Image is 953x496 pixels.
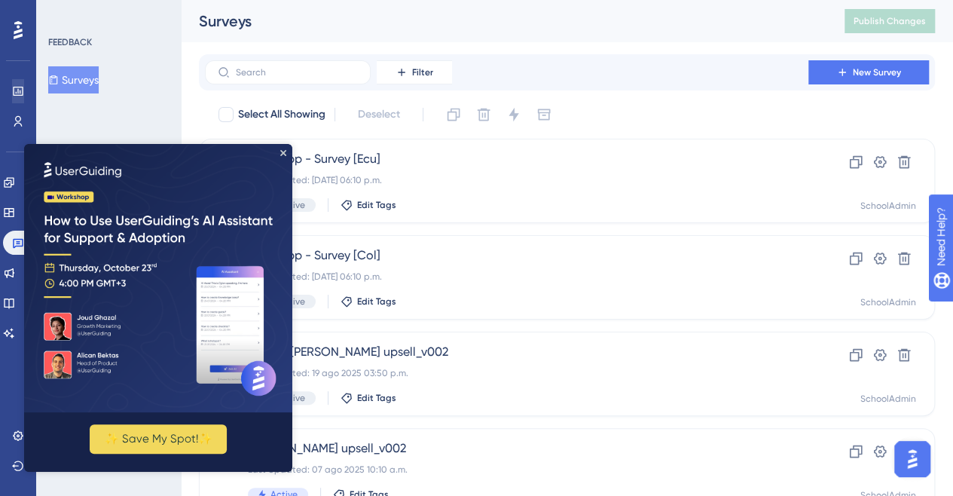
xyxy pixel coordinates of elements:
span: Edit Tags [357,392,396,404]
div: Surveys [199,11,807,32]
span: [PERSON_NAME] upsell_v002 [248,439,765,458]
button: Deselect [344,101,414,128]
span: Select All Showing [238,106,325,124]
div: SchoolAdmin [860,296,916,308]
span: Edit Tags [357,199,396,211]
span: Filter [412,66,433,78]
button: Publish Changes [845,9,935,33]
button: Edit Tags [341,392,396,404]
div: Last Updated: 07 ago 2025 10:10 a.m. [248,464,765,476]
span: Edit Tags [357,295,396,308]
button: Filter [377,60,452,84]
div: FEEDBACK [48,36,92,48]
span: Deselect [358,106,400,124]
div: SchoolAdmin [860,200,916,212]
span: Need Help? [35,4,94,22]
button: New Survey [808,60,929,84]
span: Copy - [PERSON_NAME] upsell_v002 [248,343,765,361]
input: Search [236,67,358,78]
button: Surveys [48,66,99,93]
span: New Survey [853,66,901,78]
div: Last Updated: [DATE] 06:10 p.m. [248,271,765,283]
div: SchoolAdmin [860,393,916,405]
div: Close Preview [256,6,262,12]
button: Edit Tags [341,199,396,211]
span: Publish Changes [854,15,926,27]
div: Last Updated: [DATE] 06:10 p.m. [248,174,765,186]
button: ✨ Save My Spot!✨ [66,280,203,310]
span: SuperApp - Survey [Col] [248,246,765,265]
iframe: UserGuiding AI Assistant Launcher [890,436,935,482]
span: SuperApp - Survey [Ecu] [248,150,765,168]
button: Edit Tags [341,295,396,308]
div: Last Updated: 19 ago 2025 03:50 p.m. [248,367,765,379]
